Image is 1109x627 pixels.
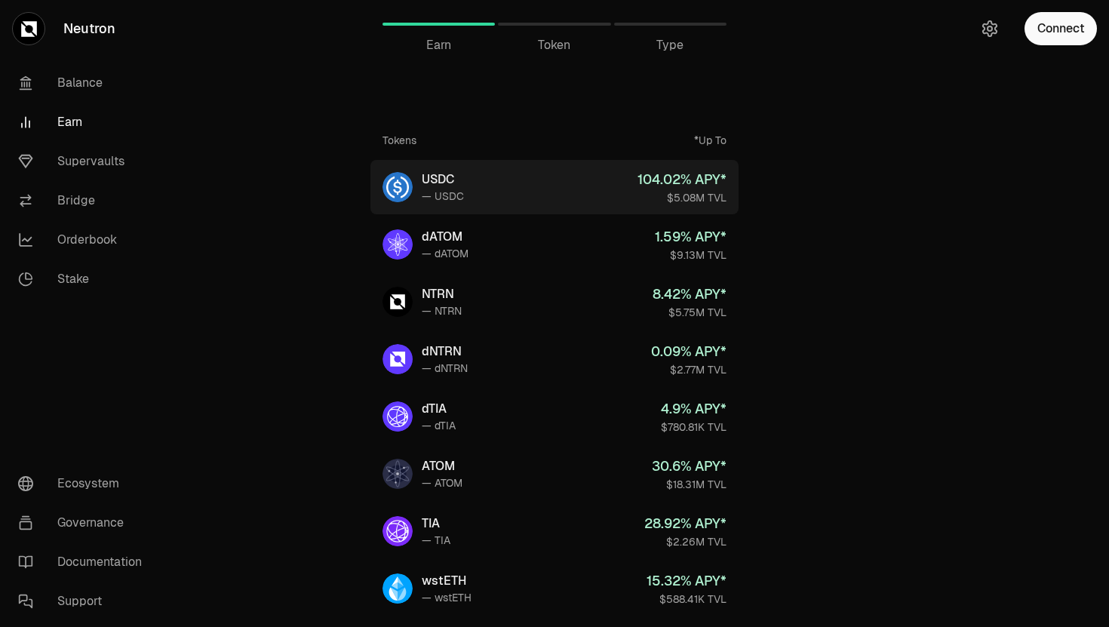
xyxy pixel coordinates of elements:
[422,475,462,490] div: — ATOM
[653,305,727,320] div: $5.75M TVL
[382,516,413,546] img: TIA
[422,171,464,189] div: USDC
[422,361,468,376] div: — dNTRN
[370,160,739,214] a: USDCUSDC— USDC104.02% APY*$5.08M TVL
[426,36,451,54] span: Earn
[652,456,727,477] div: 30.6 % APY*
[422,572,472,590] div: wstETH
[637,190,727,205] div: $5.08M TVL
[382,573,413,604] img: wstETH
[382,459,413,489] img: ATOM
[370,447,739,501] a: ATOMATOM— ATOM30.6% APY*$18.31M TVL
[382,133,416,148] div: Tokens
[6,63,163,103] a: Balance
[644,534,727,549] div: $2.26M TVL
[422,400,456,418] div: dTIA
[661,398,727,420] div: 4.9 % APY*
[656,36,684,54] span: Type
[647,592,727,607] div: $588.41K TVL
[370,332,739,386] a: dNTRNdNTRN— dNTRN0.09% APY*$2.77M TVL
[422,418,456,433] div: — dTIA
[6,542,163,582] a: Documentation
[6,220,163,260] a: Orderbook
[370,504,739,558] a: TIATIA— TIA28.92% APY*$2.26M TVL
[370,389,739,444] a: dTIAdTIA— dTIA4.9% APY*$780.81K TVL
[370,217,739,272] a: dATOMdATOM— dATOM1.59% APY*$9.13M TVL
[382,287,413,317] img: NTRN
[422,590,472,605] div: — wstETH
[655,226,727,247] div: 1.59 % APY*
[422,303,462,318] div: — NTRN
[382,344,413,374] img: dNTRN
[422,228,468,246] div: dATOM
[647,570,727,592] div: 15.32 % APY*
[644,513,727,534] div: 28.92 % APY*
[422,533,450,548] div: — TIA
[422,189,464,204] div: — USDC
[6,103,163,142] a: Earn
[652,477,727,492] div: $18.31M TVL
[370,561,739,616] a: wstETHwstETH— wstETH15.32% APY*$588.41K TVL
[422,285,462,303] div: NTRN
[661,420,727,435] div: $780.81K TVL
[422,246,468,261] div: — dATOM
[538,36,570,54] span: Token
[1025,12,1097,45] button: Connect
[651,341,727,362] div: 0.09 % APY*
[370,275,739,329] a: NTRNNTRN— NTRN8.42% APY*$5.75M TVL
[422,515,450,533] div: TIA
[653,284,727,305] div: 8.42 % APY*
[6,582,163,621] a: Support
[382,401,413,432] img: dTIA
[637,169,727,190] div: 104.02 % APY*
[6,260,163,299] a: Stake
[382,229,413,260] img: dATOM
[655,247,727,263] div: $9.13M TVL
[6,181,163,220] a: Bridge
[694,133,727,148] div: *Up To
[651,362,727,377] div: $2.77M TVL
[6,142,163,181] a: Supervaults
[382,172,413,202] img: USDC
[6,464,163,503] a: Ecosystem
[382,6,495,42] a: Earn
[422,457,462,475] div: ATOM
[422,343,468,361] div: dNTRN
[6,503,163,542] a: Governance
